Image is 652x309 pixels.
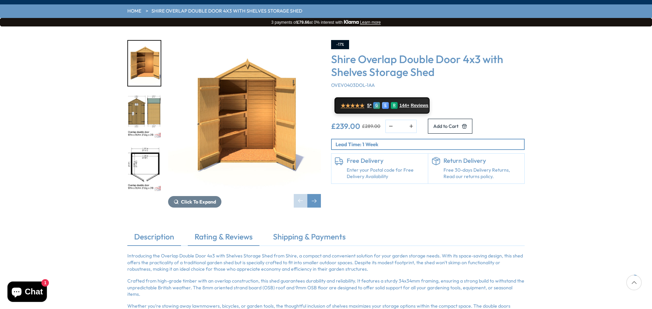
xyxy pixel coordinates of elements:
[443,167,521,180] p: Free 30-days Delivery Returns, Read our returns policy.
[128,41,161,86] img: Overlap4x3DoubleDoor000SHELVES_1d8ad9cd-0362-4006-b6ea-296377cdc37a_200x200.jpg
[334,97,430,114] a: ★★★★★ 5* G E R 144+ Reviews
[188,231,259,246] a: Rating & Reviews
[331,53,525,79] h3: Shire Overlap Double Door 4x3 with Shelves Storage Shed
[128,94,161,139] img: Overlap4x3DoubleDoormft_0929de9f-4c3e-498e-a644-d2db901831af_200x200.jpg
[336,141,524,148] p: Lead Time: 1 Week
[127,278,525,298] p: Crafted from high-grade timber with an overlap construction, this shed guarantees durability and ...
[411,103,429,108] span: Reviews
[331,82,375,88] span: OVEV0403DOL-1AA
[5,282,49,304] inbox-online-store-chat: Shopify online store chat
[382,102,389,109] div: E
[128,147,161,192] img: Overlap4x3DoubleDoorplan_7506cc97-22ce-4a7e-98cd-efaa09784cba_200x200.jpg
[331,122,360,130] ins: £239.00
[127,231,181,246] a: Description
[151,8,302,15] a: Shire Overlap Double Door 4x3 with Shelves Storage Shed
[391,102,398,109] div: R
[443,157,521,165] h6: Return Delivery
[362,124,380,129] del: £289.00
[266,231,352,246] a: Shipping & Payments
[433,124,458,129] span: Add to Cart
[347,157,424,165] h6: Free Delivery
[347,167,424,180] a: Enter your Postal code for Free Delivery Availability
[428,119,472,134] button: Add to Cart
[341,102,364,109] span: ★★★★★
[127,146,161,193] div: 3 / 11
[331,40,349,49] div: -17%
[181,199,216,205] span: Click To Expand
[373,102,380,109] div: G
[307,194,321,208] div: Next slide
[127,253,525,273] p: Introducing the Overlap Double Door 4x3 with Shelves Storage Shed from Shire, a compact and conve...
[168,40,321,208] div: 1 / 11
[399,103,409,108] span: 144+
[168,40,321,193] img: Shire Overlap Double Door 4x3 with Shelves Storage Shed - Best Shed
[294,194,307,208] div: Previous slide
[127,93,161,140] div: 2 / 11
[168,196,221,208] button: Click To Expand
[127,8,141,15] a: HOME
[127,40,161,86] div: 1 / 11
